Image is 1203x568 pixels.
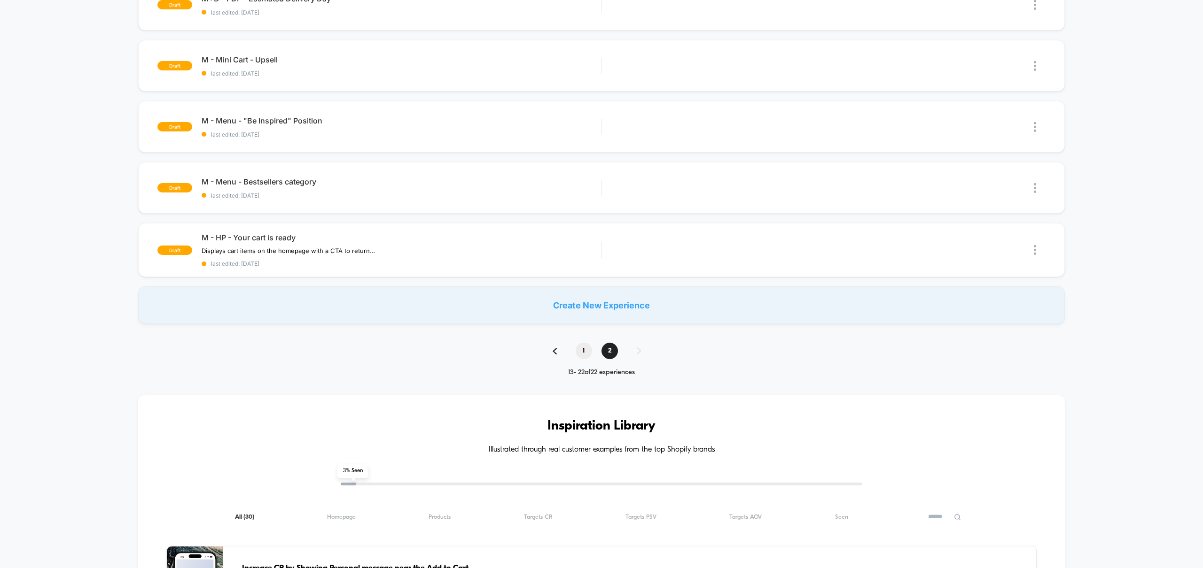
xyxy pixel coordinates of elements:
h4: Illustrated through real customer examples from the top Shopify brands [166,445,1036,454]
div: 13 - 22 of 22 experiences [543,368,660,376]
img: close [1034,183,1036,193]
div: Create New Experience [138,286,1064,324]
span: M - Mini Cart - Upsell [202,55,601,64]
span: Seen [835,514,848,521]
span: All [235,514,254,521]
span: Products [429,514,451,521]
span: M - HP - Your cart is ready [202,233,601,242]
span: last edited: [DATE] [202,192,601,199]
span: draft [157,183,192,192]
span: Homepage [327,514,356,521]
span: last edited: [DATE] [202,9,601,16]
span: 3 % Seen [337,464,368,478]
span: Targets PSV [625,514,656,521]
span: 1 [576,343,592,359]
img: close [1034,245,1036,255]
span: last edited: [DATE] [202,70,601,77]
span: last edited: [DATE] [202,131,601,138]
span: draft [157,122,192,131]
span: Targets CR [524,514,553,521]
span: Displays cart items on the homepage with a CTA to return to cart. [202,247,376,254]
span: M - Menu - "Be Inspired" Position [202,116,601,125]
span: last edited: [DATE] [202,260,601,267]
span: 2 [601,343,618,359]
span: M - Menu - Bestsellers category [202,177,601,186]
img: close [1034,61,1036,71]
span: Targets AOV [729,514,762,521]
h3: Inspiration Library [166,419,1036,434]
span: draft [157,246,192,255]
span: ( 30 ) [243,514,254,520]
img: close [1034,122,1036,132]
img: pagination back [553,348,557,354]
span: draft [157,61,192,70]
